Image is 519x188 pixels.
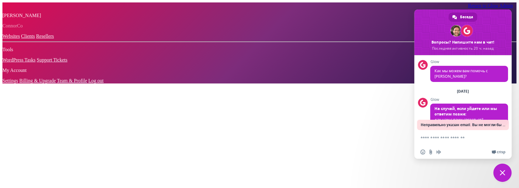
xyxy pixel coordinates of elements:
a: Return to Glow Admin [468,3,513,8]
a: Clients [21,34,35,39]
a: Websites [2,34,20,39]
span: Glow [430,98,508,102]
a: Billing & Upgrade [19,78,56,83]
span: Отправить файл [428,150,433,154]
a: Закрыть чат [493,164,512,182]
a: Беседа [449,12,477,22]
a: Crisp [492,150,506,154]
p: Tools [2,47,517,52]
p: [PERSON_NAME] [2,13,517,18]
div: [DATE] [457,90,469,93]
span: как нам с вами связаться? [434,117,483,122]
a: WordPress Tasks [2,57,36,62]
a: Team & Profile [57,78,87,83]
span: Запись аудиосообщения [436,150,441,154]
p: My Account [2,68,517,73]
span: Glow [430,60,508,64]
a: Support Tickets [37,57,67,62]
span: Вставить emoji [420,150,425,154]
span: На случай, если уйдете или мы ответим позже: [434,106,497,117]
a: Settings [2,78,18,83]
p: ConnorCo [2,23,517,29]
span: Неправильно указан email. Вы не могли бы проверить? [421,120,505,130]
span: Беседа [460,12,473,22]
a: Log out [88,78,104,83]
a: Resellers [36,34,54,39]
span: Crisp [497,150,506,154]
span: Как мы можем вам помочь с [PERSON_NAME]? [434,68,488,79]
textarea: Отправьте сообщение... [420,130,493,145]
